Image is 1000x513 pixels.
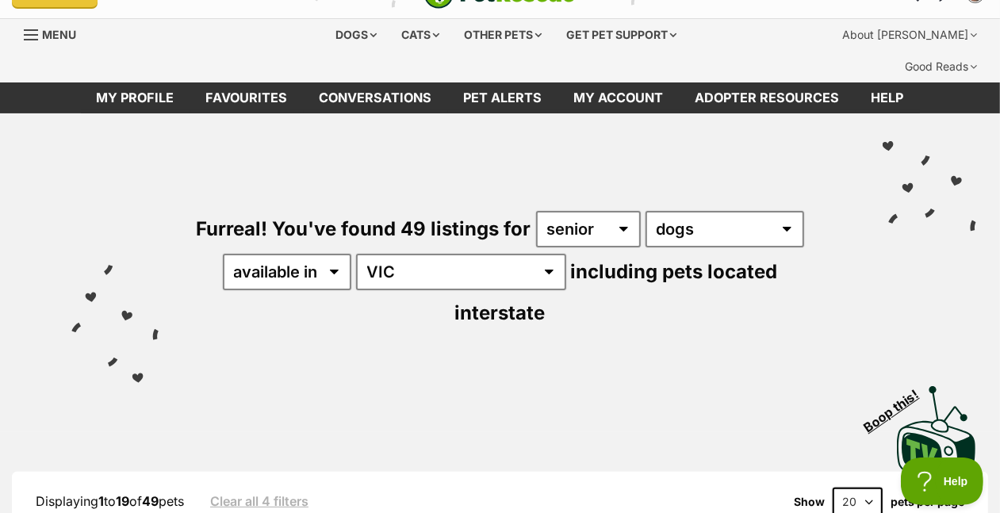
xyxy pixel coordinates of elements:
label: pets per page [891,496,964,508]
div: Get pet support [555,19,688,51]
a: My account [558,82,680,113]
iframe: Help Scout Beacon - Open [901,457,984,505]
strong: 1 [98,493,104,509]
img: PetRescue TV logo [897,386,976,484]
strong: 49 [142,493,159,509]
a: Menu [24,19,87,48]
a: Favourites [190,82,304,113]
a: Adopter resources [680,82,856,113]
strong: 19 [116,493,129,509]
a: Pet alerts [448,82,558,113]
div: Other pets [453,19,553,51]
a: Help [856,82,920,113]
a: conversations [304,82,448,113]
span: including pets located interstate [455,260,778,324]
div: Cats [390,19,450,51]
span: Show [794,496,825,508]
img: consumer-privacy-logo.png [2,2,14,14]
a: My profile [81,82,190,113]
a: Boop this! [897,372,976,488]
div: Good Reads [894,51,988,82]
span: Boop this! [861,377,934,435]
div: About [PERSON_NAME] [831,19,988,51]
span: Displaying to of pets [36,493,184,509]
a: Clear all 4 filters [210,494,308,508]
span: Furreal! You've found 49 listings for [197,217,531,240]
span: Menu [42,28,76,41]
div: Dogs [324,19,388,51]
